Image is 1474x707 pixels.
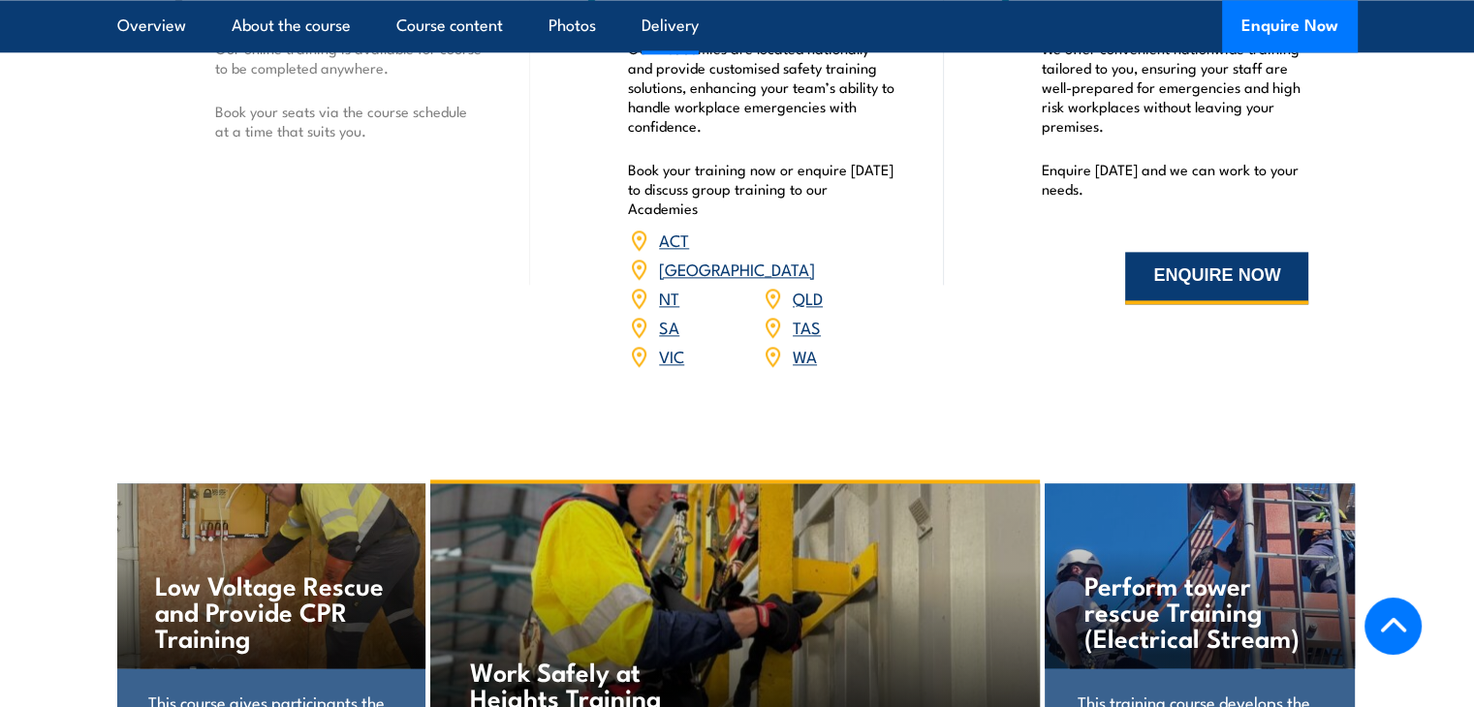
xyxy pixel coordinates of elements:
[659,228,689,251] a: ACT
[793,286,823,309] a: QLD
[215,102,483,140] p: Book your seats via the course schedule at a time that suits you.
[659,315,679,338] a: SA
[659,286,679,309] a: NT
[793,344,817,367] a: WA
[628,39,895,136] p: Our Academies are located nationally and provide customised safety training solutions, enhancing ...
[659,257,815,280] a: [GEOGRAPHIC_DATA]
[1042,160,1309,199] p: Enquire [DATE] and we can work to your needs.
[628,160,895,218] p: Book your training now or enquire [DATE] to discuss group training to our Academies
[215,39,483,77] p: Our online training is available for course to be completed anywhere.
[1084,571,1314,650] h4: Perform tower rescue Training (Electrical Stream)
[793,315,821,338] a: TAS
[659,344,684,367] a: VIC
[155,571,385,650] h4: Low Voltage Rescue and Provide CPR Training
[1042,39,1309,136] p: We offer convenient nationwide training tailored to you, ensuring your staff are well-prepared fo...
[1125,252,1308,304] button: ENQUIRE NOW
